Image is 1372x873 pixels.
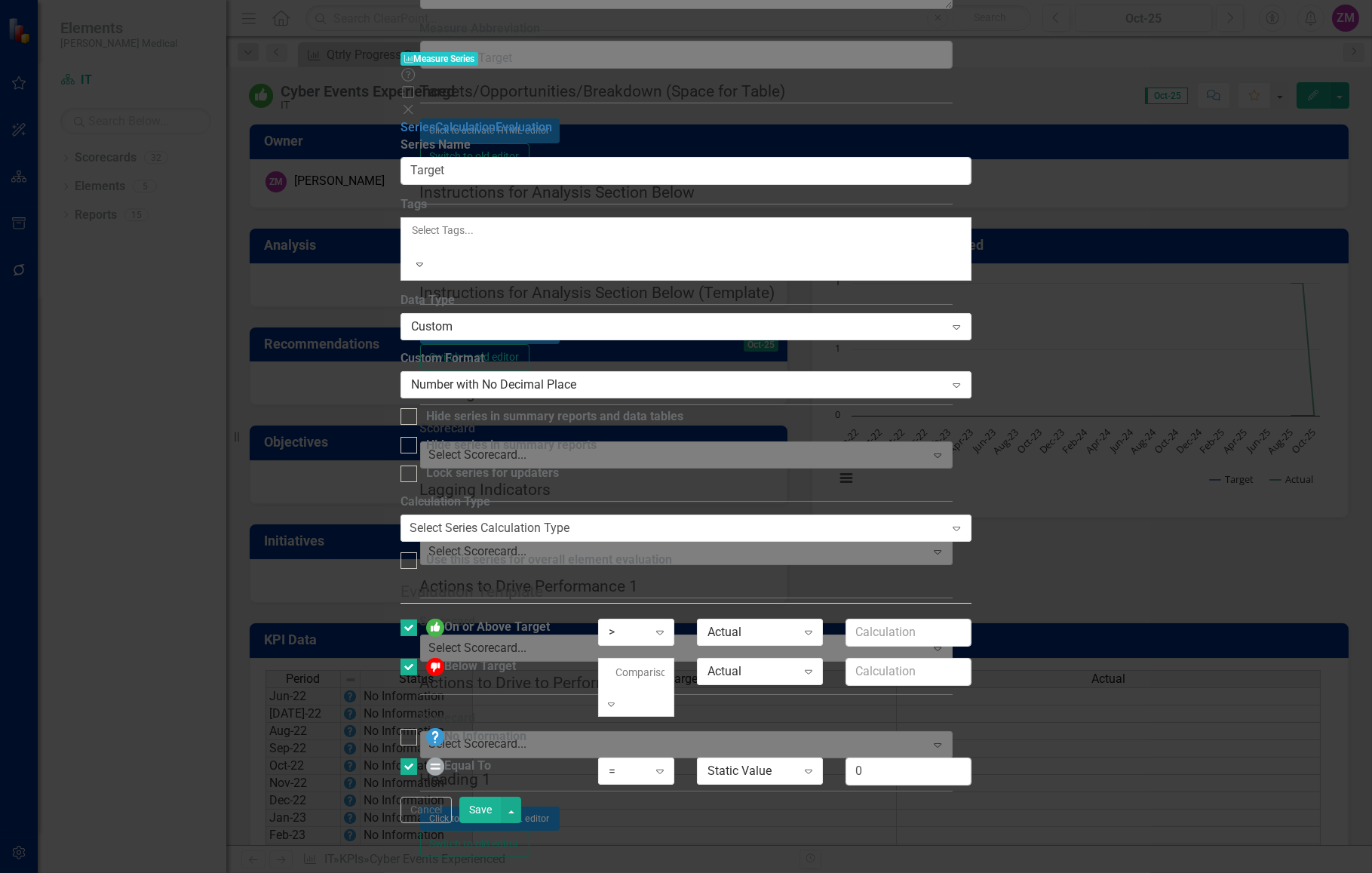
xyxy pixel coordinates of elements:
[846,658,971,686] input: Calculation
[426,437,597,454] div: Hide series in summary reports
[426,728,526,746] div: No Information
[401,292,971,309] label: Data Type
[401,52,478,66] span: Measure Series
[401,196,971,214] label: Tags
[426,465,559,482] div: Lock series for updaters
[426,758,491,776] div: Equal To
[707,624,796,641] div: Actual
[410,520,569,537] div: Select Series Calculation Type
[846,619,971,647] input: Calculation
[401,157,971,185] input: Series Name
[707,662,796,680] div: Actual
[411,376,944,393] div: Number with No Decimal Place
[426,658,444,676] img: Below Target
[609,624,648,641] div: >
[609,762,648,779] div: =
[401,580,971,604] legend: Evaluation Template
[478,51,512,65] span: Target
[459,797,502,823] button: Save
[411,318,944,336] div: Custom
[615,665,682,680] div: Comparison...
[707,762,796,779] div: Static Value
[401,120,435,134] a: Series
[401,137,971,154] label: Series Name
[496,120,552,134] a: Evaluation
[412,223,959,238] div: Select Tags...
[435,120,496,134] a: Calculation
[401,797,452,823] button: Cancel
[401,493,971,511] label: Calculation Type
[426,728,444,746] img: No Information
[426,619,444,637] img: On or Above Target
[426,619,550,637] div: On or Above Target
[426,758,444,776] img: Equal To
[401,350,971,367] label: Custom Format
[426,408,683,426] div: Hide series in summary reports and data tables
[426,552,672,569] div: Use this series for overall element evaluation
[846,758,971,785] input: Value
[426,658,516,676] div: Below Target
